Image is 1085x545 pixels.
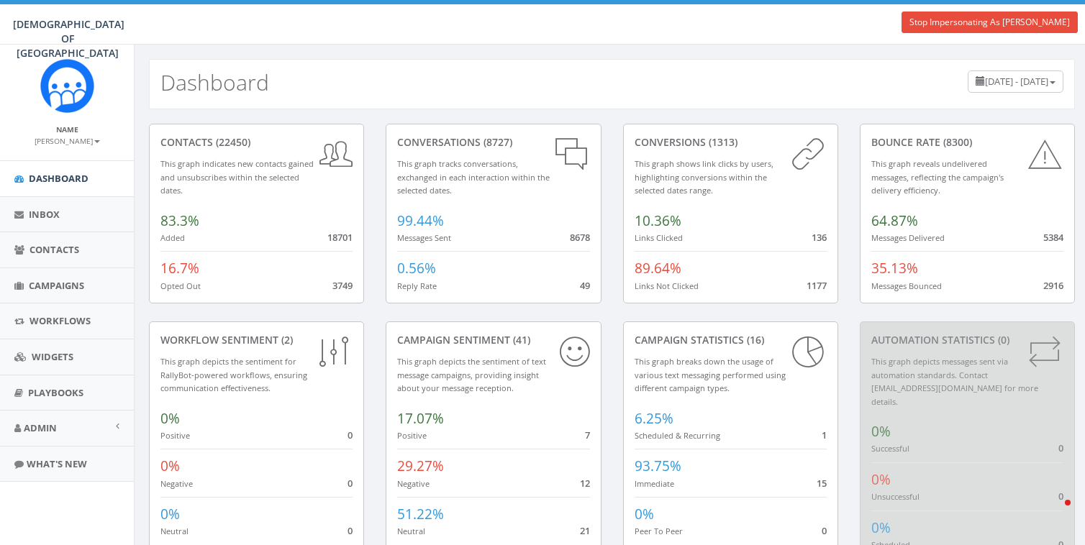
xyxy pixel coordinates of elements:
[160,526,189,536] small: Neutral
[397,457,444,475] span: 29.27%
[635,409,673,428] span: 6.25%
[35,134,100,147] a: [PERSON_NAME]
[160,505,180,523] span: 0%
[29,208,60,221] span: Inbox
[40,59,94,113] img: Rally_Corp_Icon.png
[27,457,87,470] span: What's New
[871,232,945,243] small: Messages Delivered
[871,211,918,230] span: 64.87%
[397,232,451,243] small: Messages Sent
[635,430,720,441] small: Scheduled & Recurring
[160,232,185,243] small: Added
[1036,496,1071,531] iframe: Intercom live chat
[871,443,909,454] small: Successful
[744,333,764,347] span: (16)
[635,259,681,278] span: 89.64%
[160,457,180,475] span: 0%
[580,477,590,490] span: 12
[1058,441,1063,454] span: 0
[585,429,590,441] span: 7
[397,505,444,523] span: 51.22%
[635,505,654,523] span: 0%
[871,158,1004,196] small: This graph reveals undelivered messages, reflecting the campaign's delivery efficiency.
[871,518,891,537] span: 0%
[278,333,293,347] span: (2)
[822,429,827,441] span: 1
[213,135,250,149] span: (22450)
[56,124,78,134] small: Name
[29,243,79,256] span: Contacts
[1058,490,1063,503] span: 0
[1043,231,1063,244] span: 5384
[397,356,546,393] small: This graph depicts the sentiment of text message campaigns, providing insight about your message ...
[348,477,353,490] span: 0
[635,457,681,475] span: 93.75%
[160,280,201,291] small: Opted Out
[32,350,73,363] span: Widgets
[817,477,827,490] span: 15
[397,259,436,278] span: 0.56%
[160,158,314,196] small: This graph indicates new contacts gained and unsubscribes within the selected dates.
[635,158,773,196] small: This graph shows link clicks by users, highlighting conversions within the selected dates range.
[397,333,589,347] div: Campaign Sentiment
[940,135,972,149] span: (8300)
[635,211,681,230] span: 10.36%
[481,135,512,149] span: (8727)
[397,280,437,291] small: Reply Rate
[807,279,827,292] span: 1177
[871,135,1063,150] div: Bounce Rate
[985,75,1048,88] span: [DATE] - [DATE]
[332,279,353,292] span: 3749
[570,231,590,244] span: 8678
[160,430,190,441] small: Positive
[160,211,199,230] span: 83.3%
[397,158,550,196] small: This graph tracks conversations, exchanged in each interaction within the selected dates.
[871,259,918,278] span: 35.13%
[635,135,827,150] div: conversions
[160,409,180,428] span: 0%
[327,231,353,244] span: 18701
[635,232,683,243] small: Links Clicked
[24,421,57,434] span: Admin
[397,135,589,150] div: conversations
[397,409,444,428] span: 17.07%
[160,478,193,489] small: Negative
[13,17,124,60] span: [DEMOGRAPHIC_DATA] OF [GEOGRAPHIC_DATA]
[580,524,590,537] span: 21
[871,422,891,441] span: 0%
[510,333,530,347] span: (41)
[397,526,425,536] small: Neutral
[160,135,353,150] div: contacts
[871,280,942,291] small: Messages Bounced
[29,314,91,327] span: Workflows
[29,172,88,185] span: Dashboard
[348,429,353,441] span: 0
[35,136,100,146] small: [PERSON_NAME]
[635,356,786,393] small: This graph breaks down the usage of various text messaging performed using different campaign types.
[871,470,891,489] span: 0%
[348,524,353,537] span: 0
[635,478,674,489] small: Immediate
[397,430,427,441] small: Positive
[871,491,920,502] small: Unsuccessful
[29,279,84,292] span: Campaigns
[635,333,827,347] div: Campaign Statistics
[902,12,1078,33] a: Stop Impersonating As [PERSON_NAME]
[160,70,269,94] h2: Dashboard
[397,211,444,230] span: 99.44%
[871,356,1038,407] small: This graph depicts messages sent via automation standards. Contact [EMAIL_ADDRESS][DOMAIN_NAME] f...
[635,280,699,291] small: Links Not Clicked
[160,259,199,278] span: 16.7%
[706,135,737,149] span: (1313)
[871,333,1063,347] div: Automation Statistics
[1043,279,1063,292] span: 2916
[397,478,430,489] small: Negative
[822,524,827,537] span: 0
[28,386,83,399] span: Playbooks
[635,526,683,536] small: Peer To Peer
[580,279,590,292] span: 49
[812,231,827,244] span: 136
[995,333,1009,347] span: (0)
[160,356,307,393] small: This graph depicts the sentiment for RallyBot-powered workflows, ensuring communication effective...
[160,333,353,347] div: Workflow Sentiment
